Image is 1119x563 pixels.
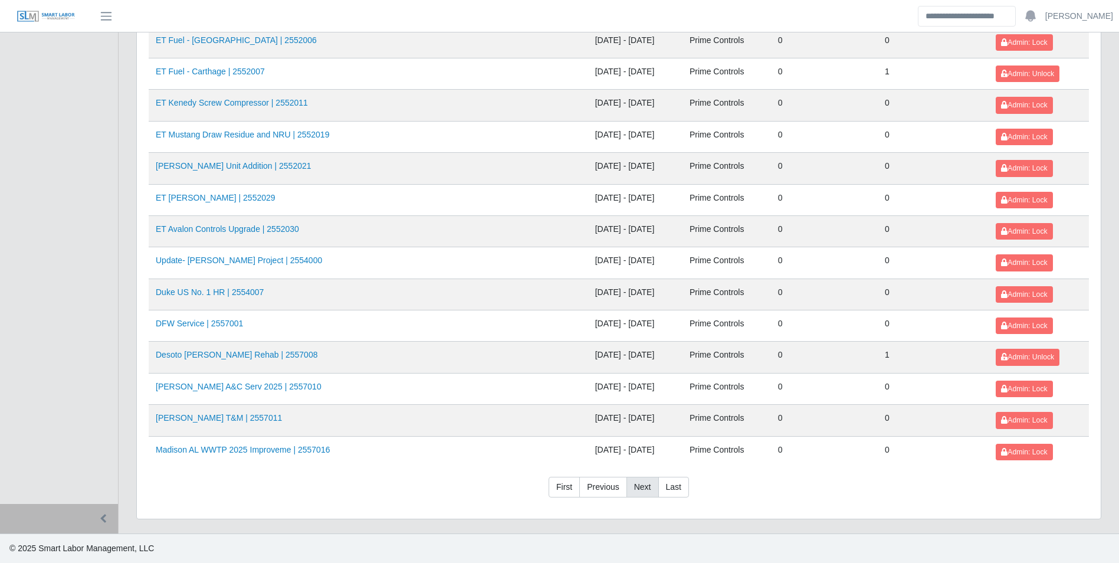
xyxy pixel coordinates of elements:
span: Admin: Lock [1001,322,1047,330]
a: Desoto [PERSON_NAME] Rehab | 2557008 [156,350,317,359]
td: 0 [771,436,878,467]
span: Admin: Lock [1001,164,1047,172]
td: 0 [878,436,989,467]
td: Prime Controls [682,279,771,310]
button: Admin: Unlock [996,349,1059,365]
td: [DATE] - [DATE] [588,58,682,90]
a: [PERSON_NAME] T&M | 2557011 [156,413,282,423]
td: 0 [878,247,989,279]
span: Admin: Lock [1001,196,1047,204]
span: © 2025 Smart Labor Management, LLC [9,544,154,553]
td: 0 [878,121,989,152]
a: ET Mustang Draw Residue and NRU | 2552019 [156,130,329,139]
td: 0 [771,121,878,152]
button: Admin: Lock [996,412,1052,428]
td: 0 [878,405,989,436]
td: Prime Controls [682,436,771,467]
button: Admin: Lock [996,444,1052,460]
span: Admin: Lock [1001,133,1047,141]
button: Admin: Lock [996,160,1052,176]
a: Duke US No. 1 HR | 2554007 [156,287,264,297]
a: Update- [PERSON_NAME] Project | 2554000 [156,256,322,265]
a: ET Avalon Controls Upgrade | 2552030 [156,224,299,234]
td: [DATE] - [DATE] [588,279,682,310]
span: Admin: Lock [1001,258,1047,267]
td: Prime Controls [682,405,771,436]
td: Prime Controls [682,27,771,58]
td: [DATE] - [DATE] [588,121,682,152]
button: Admin: Lock [996,254,1052,271]
span: Admin: Lock [1001,385,1047,393]
td: Prime Controls [682,58,771,90]
button: Admin: Lock [996,286,1052,303]
input: Search [918,6,1016,27]
td: 0 [771,27,878,58]
td: 0 [771,153,878,184]
td: 1 [878,58,989,90]
td: 0 [771,184,878,215]
td: [DATE] - [DATE] [588,90,682,121]
td: 0 [878,90,989,121]
td: 0 [878,27,989,58]
a: Last [658,477,689,498]
span: Admin: Lock [1001,448,1047,456]
td: [DATE] - [DATE] [588,310,682,342]
span: Admin: Lock [1001,227,1047,235]
td: 0 [771,405,878,436]
td: Prime Controls [682,90,771,121]
button: Admin: Lock [996,192,1052,208]
td: [DATE] - [DATE] [588,405,682,436]
a: ET Fuel - [GEOGRAPHIC_DATA] | 2552006 [156,35,317,45]
td: [DATE] - [DATE] [588,436,682,467]
td: 0 [878,215,989,247]
td: 0 [878,279,989,310]
td: Prime Controls [682,153,771,184]
a: [PERSON_NAME] Unit Addition | 2552021 [156,161,311,171]
td: [DATE] - [DATE] [588,373,682,404]
td: 0 [878,373,989,404]
td: Prime Controls [682,342,771,373]
a: First [549,477,580,498]
td: 0 [878,153,989,184]
td: 0 [771,310,878,342]
td: 0 [771,373,878,404]
td: Prime Controls [682,184,771,215]
td: Prime Controls [682,373,771,404]
td: 1 [878,342,989,373]
a: ET [PERSON_NAME] | 2552029 [156,193,275,202]
a: ET Kenedy Screw Compressor | 2552011 [156,98,308,107]
a: Next [626,477,659,498]
a: Previous [579,477,626,498]
button: Admin: Lock [996,381,1052,397]
td: [DATE] - [DATE] [588,184,682,215]
td: 0 [771,215,878,247]
td: 0 [878,184,989,215]
td: [DATE] - [DATE] [588,247,682,279]
img: SLM Logo [17,10,76,23]
td: 0 [771,58,878,90]
td: 0 [771,90,878,121]
button: Admin: Lock [996,129,1052,145]
td: [DATE] - [DATE] [588,342,682,373]
td: 0 [771,247,878,279]
button: Admin: Lock [996,317,1052,334]
td: Prime Controls [682,310,771,342]
span: Admin: Lock [1001,38,1047,47]
nav: pagination [149,477,1089,508]
td: 0 [771,279,878,310]
td: [DATE] - [DATE] [588,153,682,184]
span: Admin: Unlock [1001,353,1054,361]
td: 0 [878,310,989,342]
button: Admin: Lock [996,97,1052,113]
td: [DATE] - [DATE] [588,27,682,58]
td: [DATE] - [DATE] [588,215,682,247]
a: ET Fuel - Carthage | 2552007 [156,67,265,76]
td: Prime Controls [682,247,771,279]
a: Madison AL WWTP 2025 Improveme | 2557016 [156,445,330,454]
td: Prime Controls [682,121,771,152]
td: Prime Controls [682,215,771,247]
button: Admin: Lock [996,34,1052,51]
span: Admin: Unlock [1001,70,1054,78]
span: Admin: Lock [1001,101,1047,109]
span: Admin: Lock [1001,290,1047,299]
